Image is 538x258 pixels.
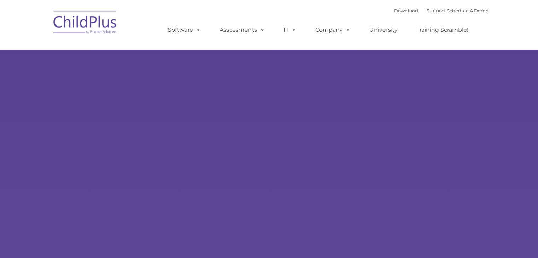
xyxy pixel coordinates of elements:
[409,23,477,37] a: Training Scramble!!
[427,8,445,13] a: Support
[447,8,488,13] a: Schedule A Demo
[308,23,358,37] a: Company
[161,23,208,37] a: Software
[213,23,272,37] a: Assessments
[277,23,303,37] a: IT
[362,23,405,37] a: University
[394,8,418,13] a: Download
[394,8,488,13] font: |
[50,6,121,41] img: ChildPlus by Procare Solutions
